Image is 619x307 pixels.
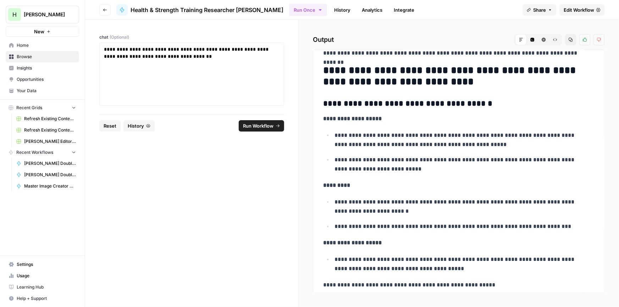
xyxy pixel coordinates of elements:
[24,172,76,178] span: [PERSON_NAME] Double Check Neversweat
[6,270,79,281] a: Usage
[330,4,355,16] a: History
[523,4,557,16] button: Share
[24,138,76,145] span: [PERSON_NAME] Editor Grid
[17,261,76,268] span: Settings
[24,11,67,18] span: [PERSON_NAME]
[24,160,76,167] span: [PERSON_NAME] Double Check Cases
[110,34,129,40] span: (Optional)
[6,26,79,37] button: New
[313,34,605,45] h2: Output
[13,113,79,124] a: Refresh Existing Content [DATE] Deleted AEO, doesn't work now
[16,149,53,156] span: Recent Workflows
[24,127,76,133] span: Refresh Existing Content (1)
[6,259,79,270] a: Settings
[34,28,44,35] span: New
[559,4,605,16] a: Edit Workflow
[123,120,155,132] button: History
[13,158,79,169] a: [PERSON_NAME] Double Check Cases
[6,6,79,23] button: Workspace: Hasbrook
[104,122,116,129] span: Reset
[13,136,79,147] a: [PERSON_NAME] Editor Grid
[6,74,79,85] a: Opportunities
[24,183,76,189] span: Master Image Creator 3.0
[6,40,79,51] a: Home
[17,76,76,83] span: Opportunities
[17,65,76,71] span: Insights
[358,4,387,16] a: Analytics
[17,42,76,49] span: Home
[6,147,79,158] button: Recent Workflows
[289,4,327,16] button: Run Once
[13,169,79,180] a: [PERSON_NAME] Double Check Neversweat
[99,120,121,132] button: Reset
[6,102,79,113] button: Recent Grids
[17,54,76,60] span: Browse
[12,10,17,19] span: H
[6,293,79,304] button: Help + Support
[116,4,283,16] a: Health & Strength Training Researcher [PERSON_NAME]
[389,4,419,16] a: Integrate
[13,124,79,136] a: Refresh Existing Content (1)
[239,120,284,132] button: Run Workflow
[17,295,76,302] span: Help + Support
[99,34,284,40] label: chat
[533,6,546,13] span: Share
[564,6,594,13] span: Edit Workflow
[243,122,273,129] span: Run Workflow
[17,284,76,290] span: Learning Hub
[6,62,79,74] a: Insights
[24,116,76,122] span: Refresh Existing Content [DATE] Deleted AEO, doesn't work now
[128,122,144,129] span: History
[16,105,42,111] span: Recent Grids
[6,281,79,293] a: Learning Hub
[17,273,76,279] span: Usage
[131,6,283,14] span: Health & Strength Training Researcher [PERSON_NAME]
[13,180,79,192] a: Master Image Creator 3.0
[6,51,79,62] a: Browse
[6,85,79,96] a: Your Data
[17,88,76,94] span: Your Data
